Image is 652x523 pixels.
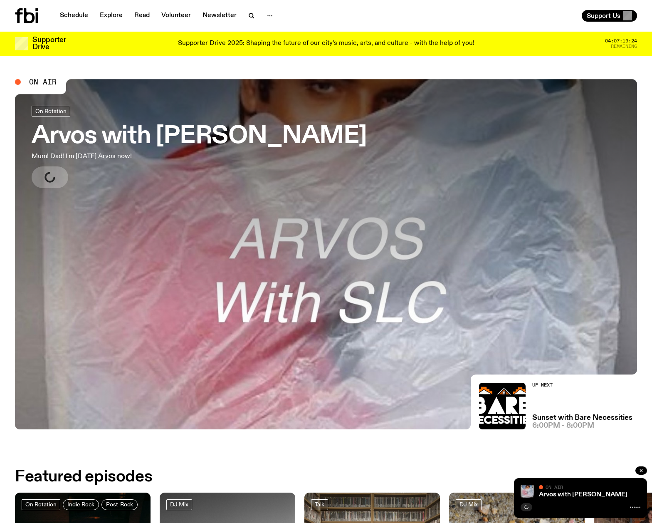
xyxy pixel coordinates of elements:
span: On Air [29,78,57,86]
a: Sunset with Bare Necessities [532,414,632,421]
a: On Rotation [32,106,70,116]
span: Talk [315,501,324,508]
span: 04:07:19:24 [605,39,637,43]
img: Bare Necessities [479,383,526,429]
a: Post-Rock [101,499,138,510]
h3: Supporter Drive [32,37,66,51]
a: DJ Mix [166,499,192,510]
a: Arvos with [PERSON_NAME] [539,491,627,498]
a: DJ Mix [456,499,482,510]
a: Arvos with [PERSON_NAME]Mum! Dad! I'm [DATE] Arvos now! [32,106,367,188]
a: Newsletter [198,10,242,22]
span: Support Us [587,12,620,20]
span: On Rotation [25,501,57,508]
p: Supporter Drive 2025: Shaping the future of our city’s music, arts, and culture - with the help o... [178,40,474,47]
span: DJ Mix [170,501,188,508]
span: On Air [546,484,563,490]
p: Mum! Dad! I'm [DATE] Arvos now! [32,151,244,161]
h2: Up Next [532,383,632,387]
span: On Rotation [35,108,67,114]
a: Read [129,10,155,22]
a: Indie Rock [63,499,99,510]
span: Post-Rock [106,501,133,508]
a: Volunteer [156,10,196,22]
h3: Arvos with [PERSON_NAME] [32,125,367,148]
h2: Featured episodes [15,469,152,484]
span: Indie Rock [67,501,94,508]
a: Schedule [55,10,93,22]
span: DJ Mix [459,501,478,508]
span: Remaining [611,44,637,49]
a: Talk [311,499,328,510]
a: Explore [95,10,128,22]
span: 6:00pm - 8:00pm [532,422,594,429]
button: Support Us [582,10,637,22]
a: On Rotation [22,499,60,510]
